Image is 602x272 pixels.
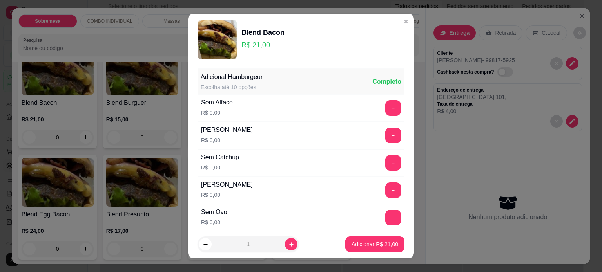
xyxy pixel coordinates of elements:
[201,72,263,82] div: Adicional Hamburgeur
[201,125,253,135] div: [PERSON_NAME]
[385,100,401,116] button: add
[400,15,412,28] button: Close
[241,27,285,38] div: Blend Bacon
[385,210,401,225] button: add
[385,182,401,198] button: add
[201,83,263,91] div: Escolha até 10 opções
[241,40,285,50] p: R$ 21,00
[201,98,233,107] div: Sem Alface
[345,236,404,252] button: Adicionar R$ 21,00
[199,238,212,250] button: decrease-product-quantity
[372,77,401,86] div: Completo
[201,218,227,226] p: R$ 0,00
[201,164,239,171] p: R$ 0,00
[201,191,253,199] p: R$ 0,00
[201,207,227,217] div: Sem Ovo
[201,180,253,189] div: [PERSON_NAME]
[385,128,401,143] button: add
[352,240,398,248] p: Adicionar R$ 21,00
[285,238,297,250] button: increase-product-quantity
[201,109,233,117] p: R$ 0,00
[198,20,237,59] img: product-image
[201,136,253,144] p: R$ 0,00
[201,153,239,162] div: Sem Catchup
[385,155,401,171] button: add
